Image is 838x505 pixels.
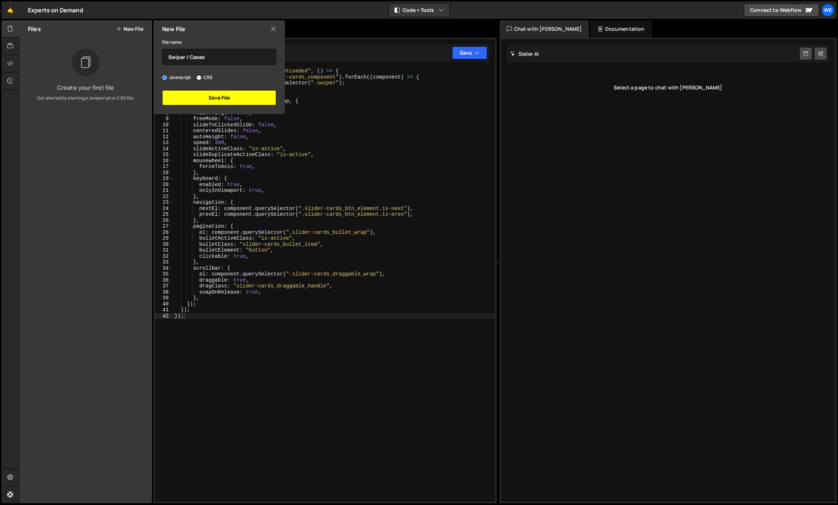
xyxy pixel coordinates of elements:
div: 20 [155,182,173,188]
div: 12 [155,134,173,140]
div: 39 [155,295,173,301]
div: 10 [155,122,173,128]
div: 29 [155,235,173,241]
h2: Slater AI [510,50,539,57]
div: 18 [155,170,173,176]
div: Chat with [PERSON_NAME] [500,20,589,38]
div: 41 [155,307,173,313]
div: 16 [155,158,173,164]
button: New File [116,26,143,32]
input: Javascript [162,75,167,80]
h3: Create your first file [25,85,146,91]
a: We [821,4,834,17]
div: 19 [155,176,173,182]
a: 🤙 [1,1,19,19]
div: 36 [155,277,173,283]
div: 23 [155,199,173,206]
div: 34 [155,265,173,272]
div: Documentation [590,20,652,38]
div: 24 [155,206,173,212]
p: Get started by starting a Javascript or CSS file. [25,95,146,101]
div: 30 [155,241,173,248]
div: 21 [155,188,173,194]
button: Save File [162,90,276,105]
div: 32 [155,253,173,260]
div: 27 [155,223,173,230]
div: 26 [155,218,173,224]
div: 40 [155,301,173,307]
div: 42 [155,313,173,319]
a: Connect to Webflow [744,4,819,17]
div: 11 [155,128,173,134]
input: CSS [197,75,201,80]
div: 14 [155,146,173,152]
div: 37 [155,283,173,289]
h2: Files [28,25,41,33]
div: 33 [155,259,173,265]
button: Code + Tools [389,4,450,17]
h2: New File [162,25,185,33]
div: 15 [155,152,173,158]
div: 17 [155,164,173,170]
div: 35 [155,271,173,277]
div: 28 [155,230,173,236]
label: File name [162,39,182,46]
div: 25 [155,211,173,218]
div: 22 [155,194,173,200]
div: 13 [155,140,173,146]
div: 38 [155,289,173,295]
div: 31 [155,247,173,253]
label: Javascript [162,74,191,81]
div: Experts on Demand [28,6,83,14]
button: Save [452,46,487,59]
div: Select a page to chat with [PERSON_NAME] [507,73,830,102]
label: CSS [197,74,212,81]
input: Name [162,49,276,65]
div: 9 [155,116,173,122]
